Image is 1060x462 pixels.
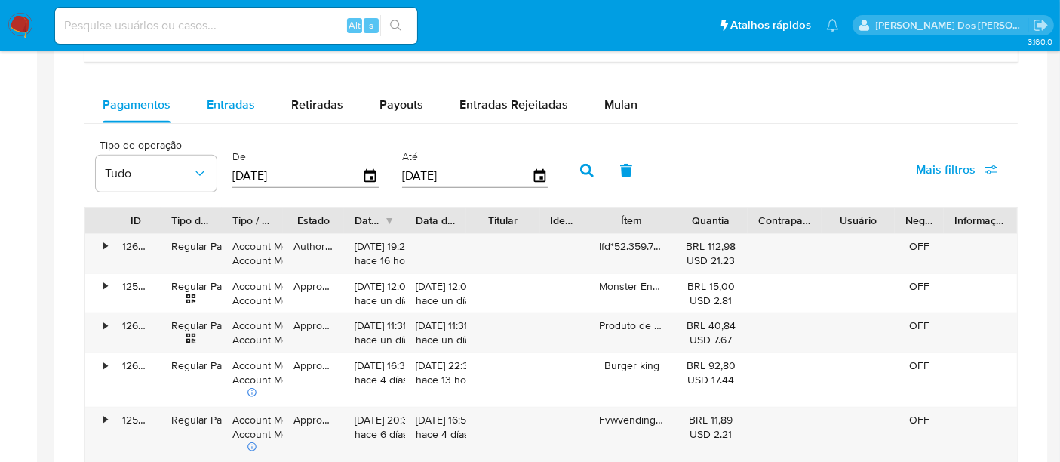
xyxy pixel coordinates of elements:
span: Atalhos rápidos [730,17,811,33]
span: s [369,18,373,32]
button: search-icon [380,15,411,36]
span: Alt [349,18,361,32]
a: Sair [1033,17,1049,33]
a: Notificações [826,19,839,32]
span: 3.160.0 [1028,35,1052,48]
p: renato.lopes@mercadopago.com.br [876,18,1028,32]
input: Pesquise usuários ou casos... [55,16,417,35]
